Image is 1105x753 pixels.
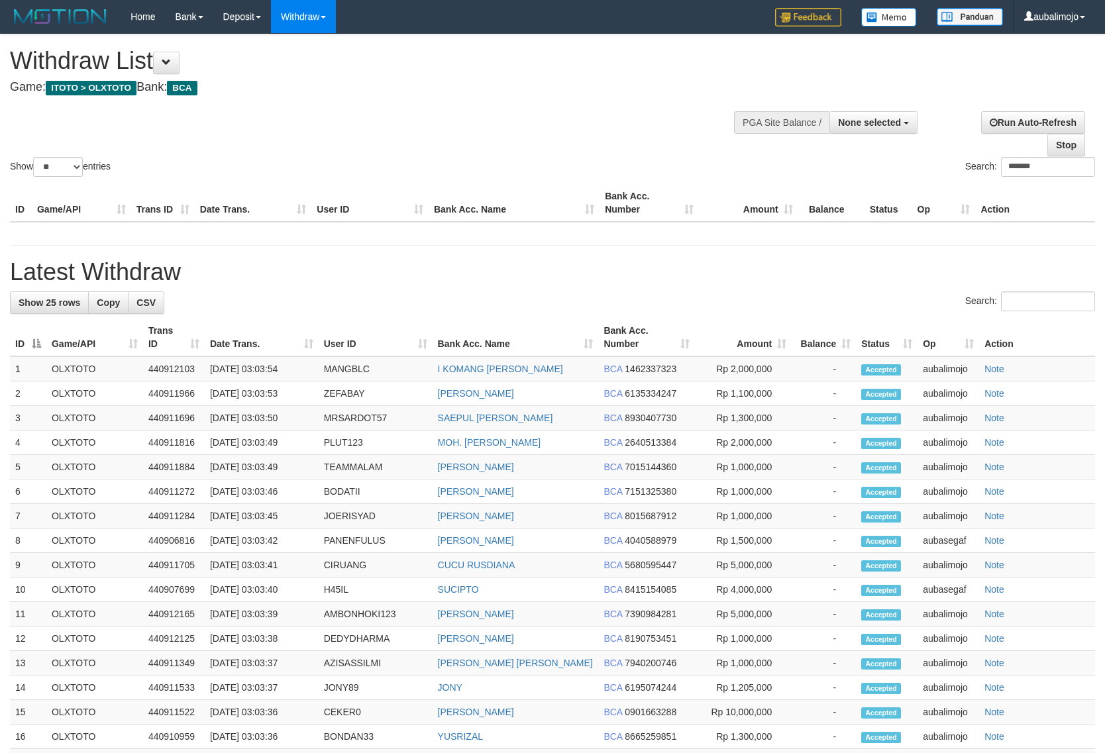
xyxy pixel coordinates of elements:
[792,700,856,725] td: -
[792,725,856,749] td: -
[984,388,1004,399] a: Note
[205,725,319,749] td: [DATE] 03:03:36
[311,184,429,222] th: User ID
[319,406,433,430] td: MRSARDOT57
[792,356,856,381] td: -
[438,633,514,644] a: [PERSON_NAME]
[319,725,433,749] td: BONDAN33
[604,731,622,742] span: BCA
[143,528,205,553] td: 440906816
[438,682,462,693] a: JONY
[143,651,205,676] td: 440911349
[46,528,143,553] td: OLXTOTO
[604,437,622,448] span: BCA
[46,577,143,602] td: OLXTOTO
[10,455,46,479] td: 5
[625,462,676,472] span: Copy 7015144360 to clipboard
[695,651,792,676] td: Rp 1,000,000
[792,381,856,406] td: -
[46,725,143,749] td: OLXTOTO
[918,381,979,406] td: aubalimojo
[46,381,143,406] td: OLXTOTO
[10,602,46,627] td: 11
[865,184,912,222] th: Status
[861,364,901,376] span: Accepted
[319,602,433,627] td: AMBONHOKI123
[46,553,143,577] td: OLXTOTO
[10,356,46,381] td: 1
[438,364,563,374] a: I KOMANG [PERSON_NAME]
[10,81,723,94] h4: Game: Bank:
[46,455,143,479] td: OLXTOTO
[600,184,699,222] th: Bank Acc. Number
[792,602,856,627] td: -
[695,577,792,602] td: Rp 4,000,000
[438,437,541,448] a: MOH. [PERSON_NAME]
[319,455,433,479] td: TEAMMALAM
[625,633,676,644] span: Copy 8190753451 to clipboard
[912,184,976,222] th: Op
[97,297,120,308] span: Copy
[143,700,205,725] td: 440911522
[792,406,856,430] td: -
[205,700,319,725] td: [DATE] 03:03:36
[143,430,205,455] td: 440911816
[975,184,1095,222] th: Action
[625,364,676,374] span: Copy 1462337323 to clipboard
[625,511,676,521] span: Copy 8015687912 to clipboard
[438,707,514,717] a: [PERSON_NAME]
[625,486,676,497] span: Copy 7151325380 to clipboard
[205,577,319,602] td: [DATE] 03:03:40
[861,438,901,449] span: Accepted
[918,406,979,430] td: aubalimojo
[861,707,901,719] span: Accepted
[861,658,901,670] span: Accepted
[88,291,129,314] a: Copy
[695,455,792,479] td: Rp 1,000,000
[604,535,622,546] span: BCA
[46,627,143,651] td: OLXTOTO
[918,651,979,676] td: aubalimojo
[965,291,1095,311] label: Search:
[143,602,205,627] td: 440912165
[167,81,197,95] span: BCA
[792,504,856,528] td: -
[604,560,622,570] span: BCA
[604,388,622,399] span: BCA
[695,319,792,356] th: Amount: activate to sort column ascending
[829,111,918,134] button: None selected
[918,553,979,577] td: aubalimojo
[10,259,1095,285] h1: Latest Withdraw
[143,381,205,406] td: 440911966
[10,553,46,577] td: 9
[984,584,1004,595] a: Note
[319,651,433,676] td: AZISASSILMI
[10,430,46,455] td: 4
[429,184,600,222] th: Bank Acc. Name
[861,609,901,621] span: Accepted
[625,388,676,399] span: Copy 6135334247 to clipboard
[438,511,514,521] a: [PERSON_NAME]
[965,157,1095,177] label: Search:
[918,602,979,627] td: aubalimojo
[695,479,792,504] td: Rp 1,000,000
[143,504,205,528] td: 440911284
[604,609,622,619] span: BCA
[1001,157,1095,177] input: Search:
[604,413,622,423] span: BCA
[438,462,514,472] a: [PERSON_NAME]
[604,633,622,644] span: BCA
[734,111,829,134] div: PGA Site Balance /
[319,553,433,577] td: CIRUANG
[918,504,979,528] td: aubalimojo
[10,157,111,177] label: Show entries
[319,504,433,528] td: JOERISYAD
[10,381,46,406] td: 2
[918,455,979,479] td: aubalimojo
[46,81,136,95] span: ITOTO > OLXTOTO
[861,732,901,743] span: Accepted
[699,184,798,222] th: Amount
[984,682,1004,693] a: Note
[792,577,856,602] td: -
[861,413,901,425] span: Accepted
